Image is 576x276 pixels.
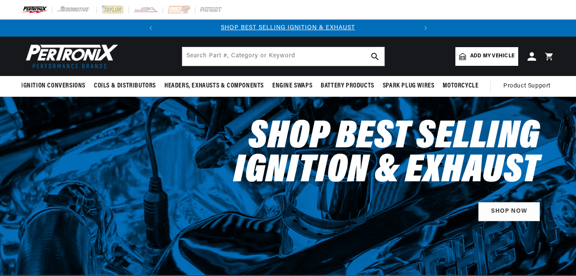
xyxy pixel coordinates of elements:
[417,20,434,37] button: Translation missing: en.sections.announcements.next_announcement
[470,52,514,60] span: Add my vehicle
[164,82,264,90] span: Headers, Exhausts & Components
[177,121,540,189] h2: Shop Best Selling Ignition & Exhaust
[160,76,268,96] summary: Headers, Exhausts & Components
[21,82,85,90] span: Ignition Conversions
[142,20,159,37] button: Translation missing: en.sections.announcements.previous_announcement
[455,47,518,66] a: Add my vehicle
[94,82,156,90] span: Coils & Distributors
[182,47,384,66] input: Search Part #, Category or Keyword
[21,76,90,96] summary: Ignition Conversions
[443,82,478,90] span: Motorcycle
[316,76,378,96] summary: Battery Products
[383,82,435,90] span: Spark Plug Wires
[438,76,483,96] summary: Motorcycle
[21,42,119,71] img: Pertronix
[503,82,551,91] span: Product Support
[159,23,417,33] div: 1 of 2
[272,82,312,90] span: Engine Swaps
[90,76,160,96] summary: Coils & Distributors
[503,76,555,96] summary: Product Support
[221,25,355,31] a: SHOP BEST SELLING IGNITION & EXHAUST
[478,202,540,221] a: SHOP NOW
[321,82,374,90] span: Battery Products
[159,23,417,33] div: Announcement
[268,76,316,96] summary: Engine Swaps
[378,76,439,96] summary: Spark Plug Wires
[366,47,384,66] button: search button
